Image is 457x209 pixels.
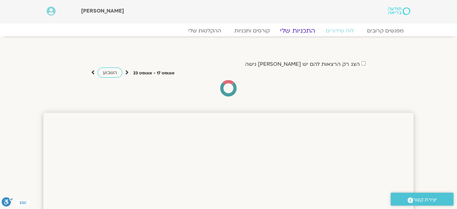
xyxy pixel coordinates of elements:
[98,67,122,78] a: השבוע
[245,61,360,67] label: הצג רק הרצאות להם יש [PERSON_NAME] גישה
[391,193,454,206] a: יצירת קשר
[47,27,410,34] nav: Menu
[413,195,437,204] span: יצירת קשר
[319,27,360,34] a: לוח שידורים
[103,69,117,76] span: השבוע
[272,27,323,35] a: התכניות שלי
[81,7,124,15] span: [PERSON_NAME]
[133,70,175,77] p: אוגוסט 17 - אוגוסט 23
[182,27,228,34] a: ההקלטות שלי
[360,27,410,34] a: מפגשים קרובים
[228,27,276,34] a: קורסים ותכניות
